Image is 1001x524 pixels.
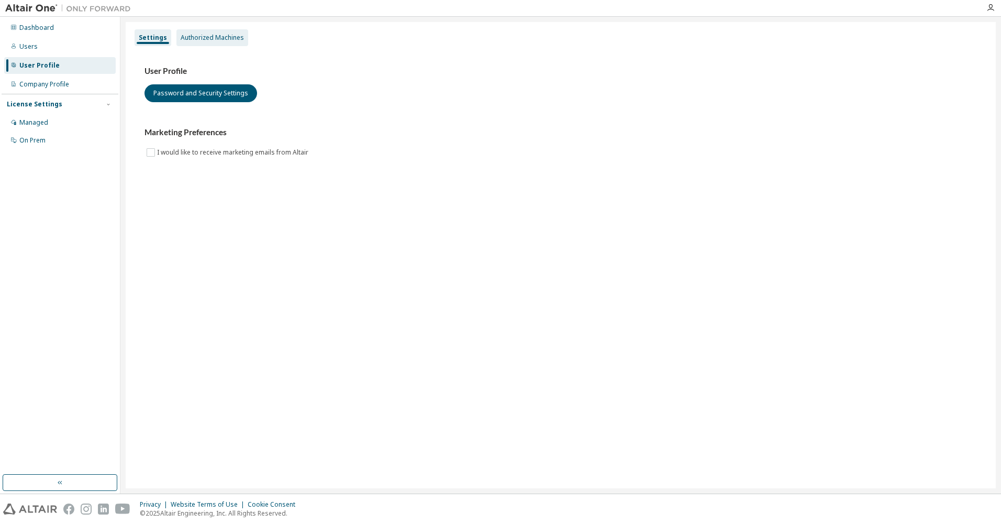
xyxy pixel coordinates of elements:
h3: Marketing Preferences [144,127,977,138]
div: Website Terms of Use [171,500,248,509]
h3: User Profile [144,66,977,77]
button: Password and Security Settings [144,84,257,102]
img: Altair One [5,3,136,14]
img: instagram.svg [81,504,92,515]
div: License Settings [7,100,62,108]
div: Authorized Machines [181,34,244,42]
div: Cookie Consent [248,500,302,509]
img: facebook.svg [63,504,74,515]
p: © 2025 Altair Engineering, Inc. All Rights Reserved. [140,509,302,518]
div: Settings [139,34,167,42]
div: Privacy [140,500,171,509]
div: On Prem [19,136,46,145]
div: User Profile [19,61,60,70]
div: Managed [19,118,48,127]
img: altair_logo.svg [3,504,57,515]
img: linkedin.svg [98,504,109,515]
div: Users [19,42,38,51]
img: youtube.svg [115,504,130,515]
div: Dashboard [19,24,54,32]
div: Company Profile [19,80,69,89]
label: I would like to receive marketing emails from Altair [157,146,310,159]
